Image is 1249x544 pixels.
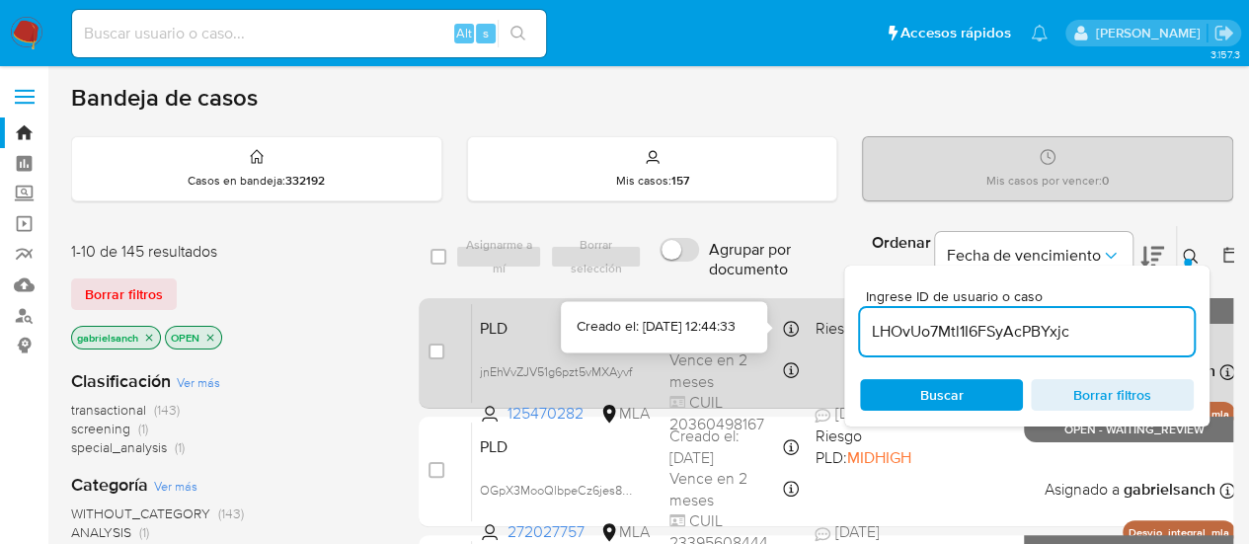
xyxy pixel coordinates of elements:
a: Notificaciones [1031,25,1048,41]
p: gabriela.sanchez@mercadolibre.com [1095,24,1207,42]
span: Alt [456,24,472,42]
button: search-icon [498,20,538,47]
div: Creado el: [DATE] 12:44:33 [577,317,736,337]
a: Salir [1213,23,1234,43]
span: Accesos rápidos [900,23,1011,43]
span: s [483,24,489,42]
input: Buscar usuario o caso... [72,21,546,46]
